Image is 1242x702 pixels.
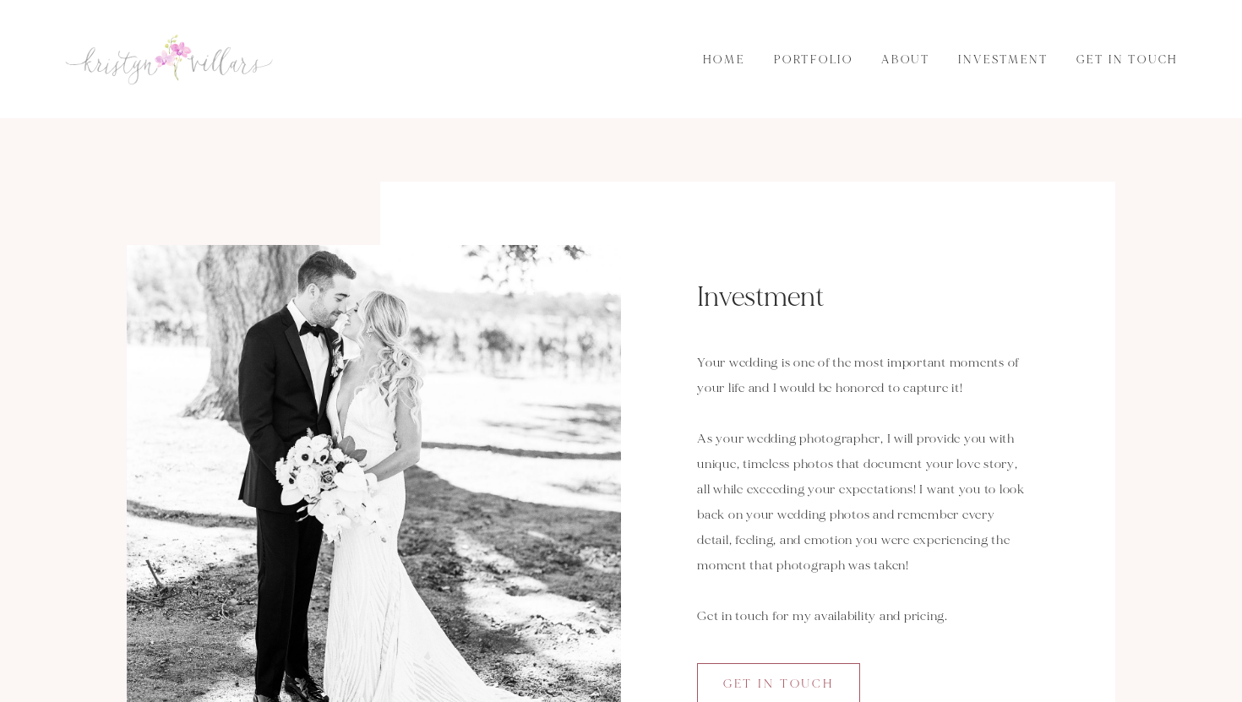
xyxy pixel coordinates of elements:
[63,32,275,86] img: Kristyn Villars | San Luis Obispo Wedding Photographer
[872,51,940,69] a: About
[693,51,755,69] a: Home
[697,351,1031,629] p: Your wedding is one of the most important moments of your life and I would be honored to capture ...
[764,51,863,69] a: Portfolio
[697,279,1031,317] h2: Investment
[1066,51,1188,69] a: Get in Touch
[723,677,834,691] span: Get in Touch
[949,51,1059,69] a: Investment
